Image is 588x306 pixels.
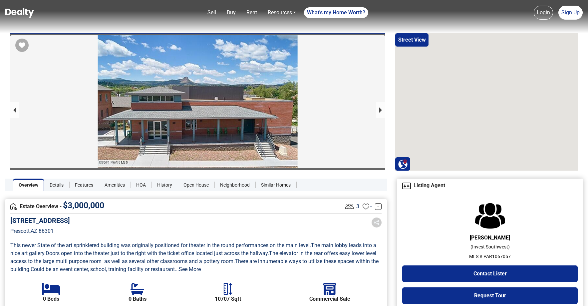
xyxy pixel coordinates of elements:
[309,296,350,302] b: Commercial Sale
[63,201,104,210] span: $ 3,000,000
[402,243,578,250] p: ( Invest Southwest )
[10,203,344,210] h4: Estate Overview -
[265,6,299,19] a: Resources
[10,217,70,225] h5: [STREET_ADDRESS]
[69,179,99,191] a: Features
[44,179,69,191] a: Details
[402,253,578,260] p: MLS # PAR1067057
[375,203,382,210] a: -
[402,265,578,282] button: Contact Lister
[10,242,378,256] span: The main lobby leads into a nice art gallery .
[376,102,385,118] button: next slide / item
[13,179,44,191] a: Overview
[304,7,368,18] a: What's my Home Worth?
[402,183,578,189] h4: Listing Agent
[10,250,378,264] span: The elevator in the rear offers easy lower level access to the large multi purpose room as well a...
[10,258,380,272] span: There are innumerable ways to utilize these spaces within the building .
[344,201,355,212] img: Listing View
[10,242,311,248] span: This newer State of the art sprinklered building was originally positioned for theater in the rou...
[558,6,583,20] a: Sign Up
[370,203,372,211] span: -
[398,159,408,169] img: Search Homes at Dealty
[5,8,34,18] img: Dealty - Buy, Sell & Rent Homes
[131,179,151,191] a: HOA
[178,179,214,191] a: Open House
[10,227,70,235] p: Prescott , AZ 86301
[214,179,255,191] a: Neighborhood
[151,179,178,191] a: History
[402,234,578,241] h6: [PERSON_NAME]
[363,203,369,210] img: Favourites
[205,6,219,19] a: Sell
[395,33,429,47] button: Street View
[244,6,260,19] a: Rent
[31,266,175,272] span: Could be an event center, school, training facility or restaurant
[224,6,238,19] a: Buy
[129,296,147,302] b: 0 Baths
[175,266,201,272] a: ...See More
[402,183,411,189] img: Agent
[255,179,296,191] a: Similar Homes
[534,6,553,20] a: Login
[10,203,17,210] img: Overview
[99,179,131,191] a: Amenities
[43,296,59,302] b: 0 Beds
[46,250,269,256] span: Doors open into the theater just to the right with the ticket office located just across the hall...
[10,102,19,118] button: previous slide / item
[356,203,359,211] span: 3
[475,203,505,229] img: Agent
[215,296,241,302] b: 10707 Sqft
[402,287,578,304] button: Request Tour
